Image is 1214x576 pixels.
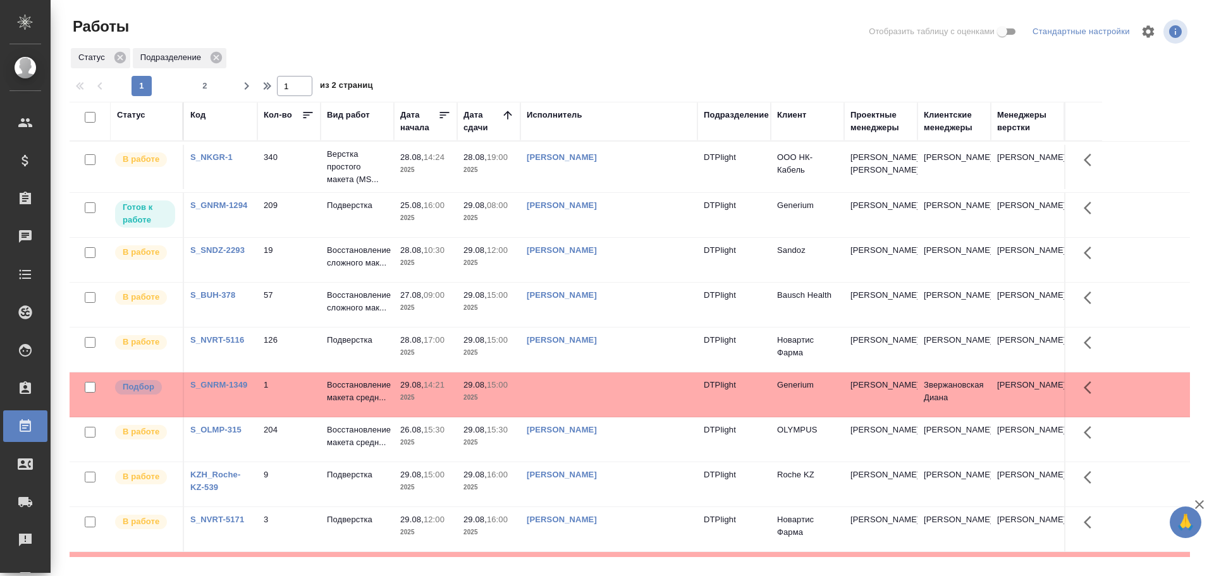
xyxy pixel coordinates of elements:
p: 08:00 [487,200,508,210]
p: 2025 [463,212,514,224]
div: Исполнитель выполняет работу [114,244,176,261]
p: [PERSON_NAME] [997,244,1058,257]
p: 2025 [400,257,451,269]
span: 🙏 [1175,509,1196,536]
p: [PERSON_NAME] [997,151,1058,164]
div: Клиентские менеджеры [924,109,984,134]
a: S_NVRT-5116 [190,335,244,345]
td: 3 [257,507,321,551]
p: 12:00 [487,245,508,255]
td: [PERSON_NAME] [844,328,917,372]
p: ООО НК-Кабель [777,151,838,176]
div: Исполнитель выполняет работу [114,424,176,441]
p: 29.08, [400,470,424,479]
p: 15:30 [424,425,445,434]
p: 16:00 [487,470,508,479]
td: [PERSON_NAME] [917,283,991,327]
a: [PERSON_NAME] [527,152,597,162]
p: Подверстка [327,513,388,526]
div: Клиент [777,109,806,121]
p: 28.08, [463,152,487,162]
td: [PERSON_NAME] [844,462,917,506]
p: 15:00 [424,470,445,479]
p: Подверстка [327,334,388,346]
p: Подразделение [140,51,205,64]
p: [PERSON_NAME], [PERSON_NAME] [850,151,911,176]
p: 29.08, [463,425,487,434]
td: [PERSON_NAME] [844,372,917,417]
p: 29.08, [463,335,487,345]
td: 57 [257,283,321,327]
p: 2025 [463,302,514,314]
p: 29.08, [400,380,424,389]
td: 1 [257,372,321,417]
td: DTPlight [697,145,771,189]
td: 209 [257,193,321,237]
p: 16:00 [424,200,445,210]
p: Восстановление сложного мак... [327,244,388,269]
p: Новартис Фарма [777,334,838,359]
p: 27.08, [400,290,424,300]
td: [PERSON_NAME] [917,507,991,551]
div: Исполнитель может приступить к работе [114,199,176,229]
button: Здесь прячутся важные кнопки [1076,372,1107,403]
button: Здесь прячутся важные кнопки [1076,193,1107,223]
p: 25.08, [400,200,424,210]
div: Код [190,109,205,121]
p: 29.08, [463,515,487,524]
a: KZH_Roche-KZ-539 [190,470,240,492]
p: 2025 [400,391,451,404]
p: Подверстка [327,469,388,481]
td: [PERSON_NAME] [917,462,991,506]
div: Дата сдачи [463,109,501,134]
a: [PERSON_NAME] [527,470,597,479]
a: S_GNRM-1349 [190,380,247,389]
p: 12:00 [424,515,445,524]
a: S_NKGR-1 [190,152,233,162]
p: 28.08, [400,245,424,255]
td: [PERSON_NAME] [844,283,917,327]
p: 2025 [463,526,514,539]
p: 14:21 [424,380,445,389]
p: В работе [123,515,159,528]
td: DTPlight [697,238,771,282]
td: [PERSON_NAME] [844,417,917,462]
p: 2025 [400,164,451,176]
p: Восстановление макета средн... [327,379,388,404]
p: 2025 [400,346,451,359]
div: Вид работ [327,109,370,121]
button: 2 [195,76,215,96]
p: 15:30 [487,425,508,434]
p: 28.08, [400,152,424,162]
p: 29.08, [463,245,487,255]
a: [PERSON_NAME] [527,200,597,210]
p: 10:30 [424,245,445,255]
div: Проектные менеджеры [850,109,911,134]
td: [PERSON_NAME] [917,328,991,372]
button: Здесь прячутся важные кнопки [1076,145,1107,175]
p: В работе [123,291,159,303]
div: Можно подбирать исполнителей [114,379,176,396]
span: Работы [70,16,129,37]
td: DTPlight [697,462,771,506]
p: [PERSON_NAME] [997,379,1058,391]
p: OLYMPUS [777,424,838,436]
p: В работе [123,153,159,166]
p: 29.08, [400,515,424,524]
a: S_OLMP-315 [190,425,242,434]
p: 19:00 [487,152,508,162]
button: Здесь прячутся важные кнопки [1076,417,1107,448]
p: 15:00 [487,380,508,389]
p: В работе [123,426,159,438]
p: Верстка простого макета (MS... [327,148,388,186]
p: В работе [123,470,159,483]
td: 9 [257,462,321,506]
a: [PERSON_NAME] [527,290,597,300]
div: Кол-во [264,109,292,121]
a: S_NVRT-5171 [190,515,244,524]
td: 340 [257,145,321,189]
p: 15:00 [487,290,508,300]
p: Sandoz [777,244,838,257]
div: Исполнитель выполняет работу [114,151,176,168]
p: Generium [777,379,838,391]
